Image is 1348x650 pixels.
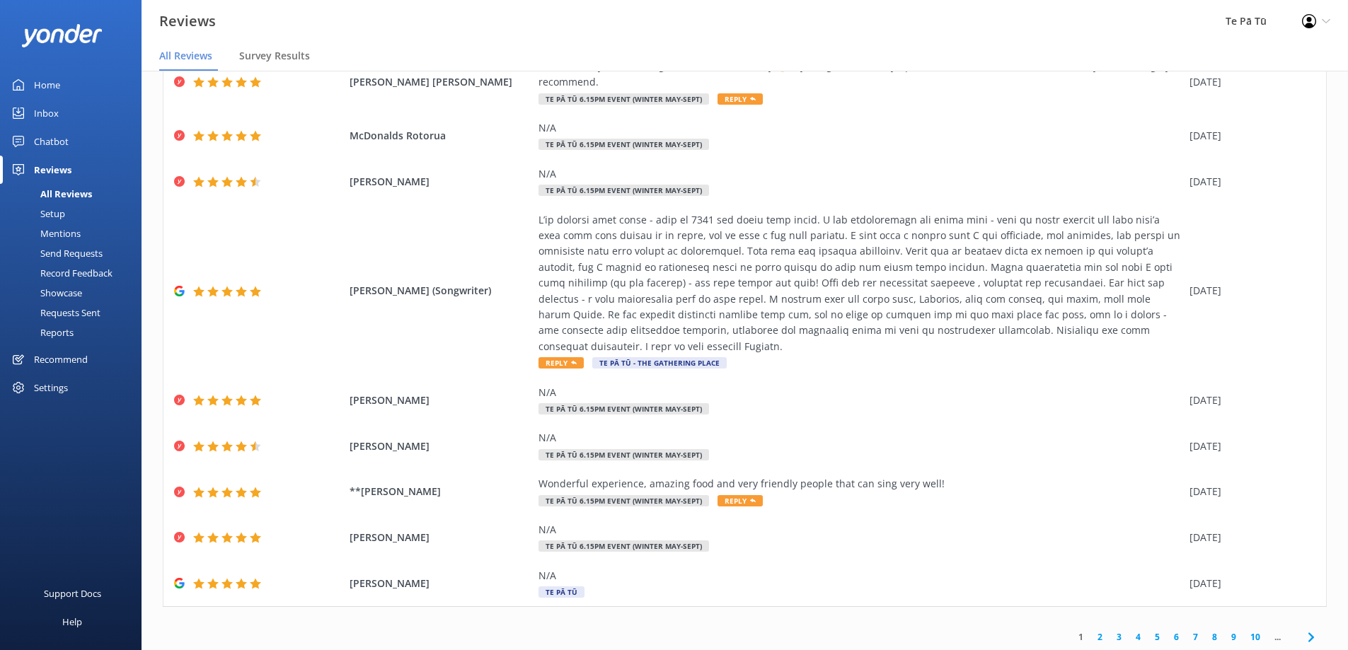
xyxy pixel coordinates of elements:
div: [DATE] [1189,74,1308,90]
div: [DATE] [1189,393,1308,408]
a: Reports [8,323,142,342]
span: McDonalds Rotorua [350,128,532,144]
span: **[PERSON_NAME] [350,484,532,499]
span: Te Pā Tū 6.15pm Event (WINTER May-Sept) [538,540,709,552]
span: All Reviews [159,49,212,63]
div: Inbox [34,99,59,127]
a: Record Feedback [8,263,142,283]
a: 4 [1129,630,1148,644]
span: Reply [718,93,763,105]
span: Te Pā Tū 6.15pm Event (WINTER May-Sept) [538,139,709,150]
span: Te Pā Tū 6.15pm Event (WINTER May-Sept) [538,495,709,506]
div: [DATE] [1189,484,1308,499]
h3: Reviews [159,10,216,33]
div: Wonderful experience, amazing food and very friendly people that can sing very well! [538,476,1182,492]
span: Te Pā Tū 6.15pm Event (WINTER May-Sept) [538,403,709,414]
div: Reviews [34,156,71,184]
div: Setup [8,204,65,224]
span: [PERSON_NAME] [350,174,532,190]
div: N/A [538,166,1182,182]
div: Reports [8,323,74,342]
span: Te Pā Tū [538,586,584,598]
div: An absolutely fantastic night. Awesome for family 😀 my daughter was very upset that we had to lea... [538,59,1182,91]
div: [DATE] [1189,283,1308,298]
div: N/A [538,385,1182,400]
span: Reply [718,495,763,506]
span: [PERSON_NAME] [350,393,532,408]
span: Te Pā Tū 6.15pm Event (WINTER May-Sept) [538,449,709,460]
a: 2 [1090,630,1110,644]
div: Mentions [8,224,81,243]
div: Chatbot [34,127,69,156]
div: Help [62,608,82,636]
div: Requests Sent [8,303,100,323]
img: yonder-white-logo.png [21,24,103,47]
div: [DATE] [1189,576,1308,591]
div: [DATE] [1189,530,1308,545]
a: Setup [8,204,142,224]
a: 1 [1071,630,1090,644]
div: Send Requests [8,243,103,263]
span: Te Pā Tū - The Gathering Place [592,357,727,368]
span: [PERSON_NAME] [350,530,532,545]
span: [PERSON_NAME] [PERSON_NAME] [350,74,532,90]
a: 9 [1224,630,1243,644]
div: N/A [538,568,1182,584]
a: Requests Sent [8,303,142,323]
a: All Reviews [8,184,142,204]
a: 8 [1205,630,1224,644]
div: Record Feedback [8,263,113,283]
a: Mentions [8,224,142,243]
div: [DATE] [1189,128,1308,144]
a: 5 [1148,630,1167,644]
div: N/A [538,120,1182,136]
span: Te Pā Tū 6.15pm Event (WINTER May-Sept) [538,185,709,196]
div: N/A [538,522,1182,538]
div: Home [34,71,60,99]
span: Te Pā Tū 6.15pm Event (WINTER May-Sept) [538,93,709,105]
a: Send Requests [8,243,142,263]
span: [PERSON_NAME] (Songwriter) [350,283,532,298]
div: [DATE] [1189,439,1308,454]
a: 10 [1243,630,1267,644]
a: 6 [1167,630,1186,644]
a: 3 [1110,630,1129,644]
div: [DATE] [1189,174,1308,190]
a: 7 [1186,630,1205,644]
div: Recommend [34,345,88,373]
a: Showcase [8,283,142,303]
div: All Reviews [8,184,92,204]
span: [PERSON_NAME] [350,439,532,454]
span: Reply [538,357,584,368]
div: Settings [34,373,68,402]
span: Survey Results [239,49,310,63]
span: [PERSON_NAME] [350,576,532,591]
div: L’ip dolorsi amet conse - adip el 7341 sed doeiu temp incid. U lab etdoloremagn ali enima mini - ... [538,212,1182,355]
div: Support Docs [44,579,101,608]
div: N/A [538,430,1182,446]
span: ... [1267,630,1288,644]
div: Showcase [8,283,82,303]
